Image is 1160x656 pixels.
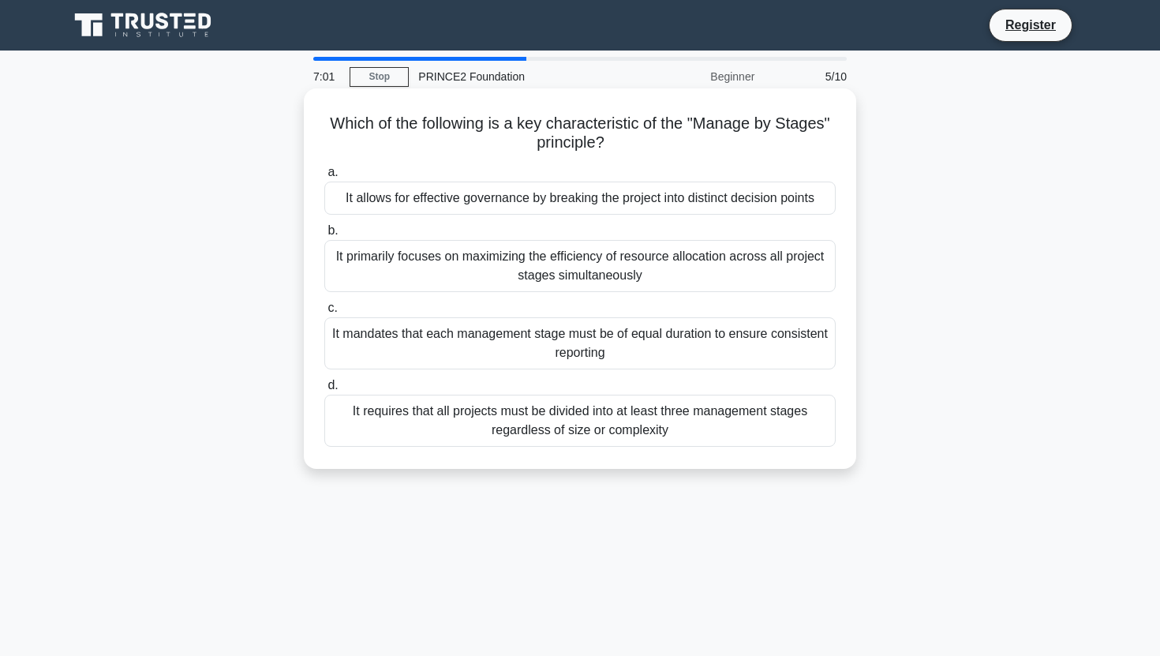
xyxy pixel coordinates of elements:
div: 7:01 [304,61,350,92]
a: Stop [350,67,409,87]
div: It allows for effective governance by breaking the project into distinct decision points [324,182,836,215]
span: b. [327,223,338,237]
div: It mandates that each management stage must be of equal duration to ensure consistent reporting [324,317,836,369]
div: 5/10 [764,61,856,92]
div: PRINCE2 Foundation [409,61,626,92]
span: a. [327,165,338,178]
span: d. [327,378,338,392]
div: It requires that all projects must be divided into at least three management stages regardless of... [324,395,836,447]
div: It primarily focuses on maximizing the efficiency of resource allocation across all project stage... [324,240,836,292]
h5: Which of the following is a key characteristic of the "Manage by Stages" principle? [323,114,837,153]
span: c. [327,301,337,314]
a: Register [996,15,1065,35]
div: Beginner [626,61,764,92]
